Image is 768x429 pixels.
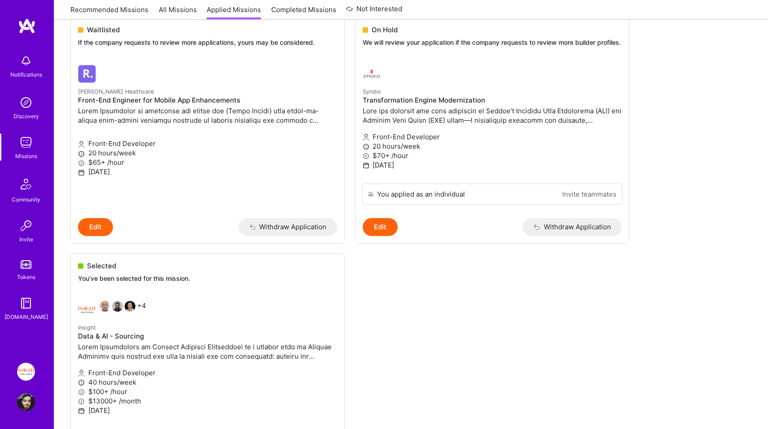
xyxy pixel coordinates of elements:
p: 20 hours/week [363,142,622,151]
div: Tokens [17,272,35,282]
button: Edit [363,218,398,236]
img: discovery [17,94,35,112]
i: icon Applicant [78,141,85,148]
img: teamwork [17,133,35,151]
a: All Missions [159,5,197,20]
p: We will review your application if the company requests to review more builder profiles. [363,38,622,47]
a: Syndio company logoSyndioTransformation Engine ModernizationLore ips dolorsit ame cons adipiscin ... [356,58,629,184]
p: $70+ /hour [363,151,622,160]
img: guide book [17,294,35,312]
div: Invite [19,235,33,244]
div: Missions [15,151,37,161]
img: bell [17,52,35,70]
p: Lore ips dolorsit ame cons adipiscin el Seddoe’t Incididu Utla Etdolorema (ALI) eni Adminim Veni ... [363,106,622,125]
p: If the company requests to review more applications, yours may be considered. [78,38,337,47]
a: Applied Missions [207,5,261,20]
p: Front-End Developer [363,132,622,142]
a: Roger Healthcare company logo[PERSON_NAME] HealthcareFront-End Engineer for Mobile App Enhancemen... [71,58,344,218]
div: [DOMAIN_NAME] [4,312,48,322]
div: Community [12,195,40,204]
img: Community [15,173,37,195]
p: 20 hours/week [78,148,337,158]
p: Lorem Ipsumdolor si ametconse adi elitse doe (Tempo Incidi) utla etdol-ma-aliqua enim-admini veni... [78,106,337,125]
i: icon MoneyGray [78,160,85,167]
i: icon MoneyGray [363,153,369,159]
a: Not Interested [346,4,402,20]
a: Completed Missions [271,5,336,20]
button: Withdraw Application [239,218,338,236]
small: Syndio [363,88,381,95]
img: Insight Partners: Data & AI - Sourcing [17,363,35,381]
div: Discovery [13,112,39,121]
img: tokens [21,260,31,269]
img: Roger Healthcare company logo [78,65,96,83]
p: [DATE] [363,160,622,170]
img: Invite [17,217,35,235]
i: icon Clock [363,143,369,150]
i: icon Clock [78,150,85,157]
img: Syndio company logo [363,65,381,83]
button: Withdraw Application [523,218,622,236]
a: User Avatar [15,393,37,411]
button: Edit [78,218,113,236]
span: On Hold [372,25,398,34]
h4: Front-End Engineer for Mobile App Enhancements [78,96,337,104]
img: User Avatar [17,393,35,411]
p: [DATE] [78,167,337,176]
i: icon Applicant [363,134,369,141]
p: $65+ /hour [78,158,337,167]
p: Front-End Developer [78,139,337,148]
i: icon Calendar [363,162,369,169]
h4: Transformation Engine Modernization [363,96,622,104]
div: You applied as an individual [377,189,465,199]
span: Waitlisted [87,25,120,34]
a: Invite teammates [562,189,616,199]
i: icon Calendar [78,169,85,176]
a: Recommended Missions [70,5,148,20]
small: [PERSON_NAME] Healthcare [78,88,154,95]
div: Notifications [10,70,42,79]
a: Insight Partners: Data & AI - Sourcing [15,363,37,381]
img: logo [18,18,36,34]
